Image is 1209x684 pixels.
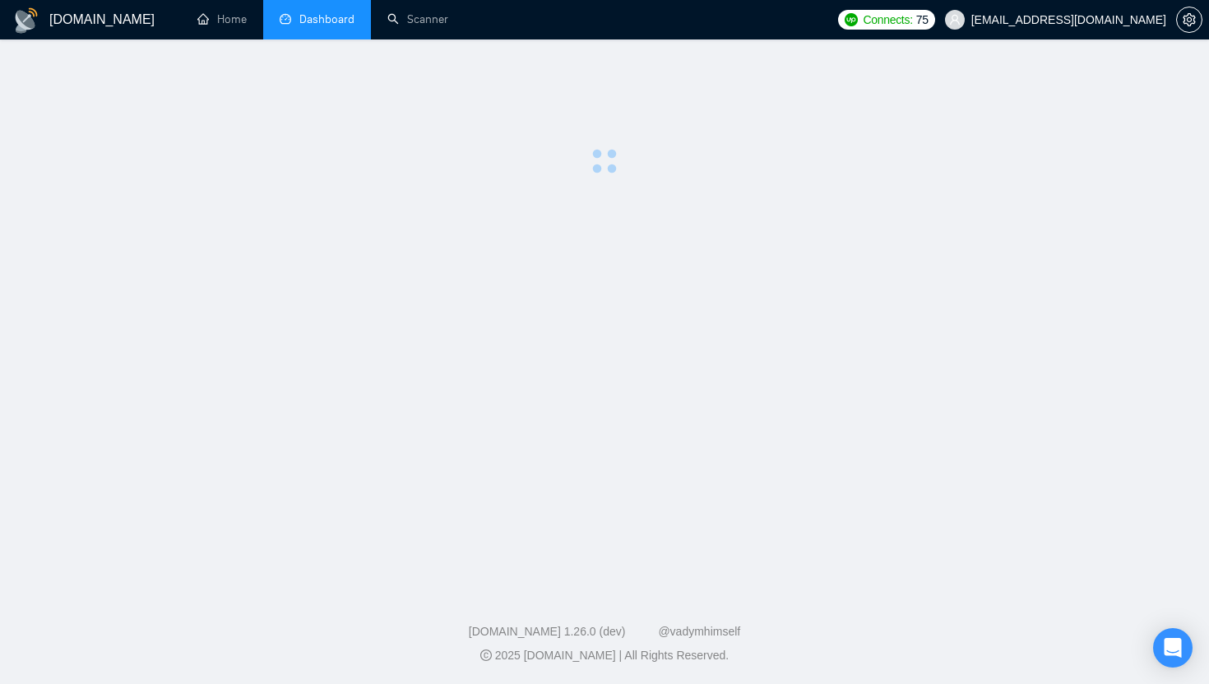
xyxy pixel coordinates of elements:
[480,649,492,661] span: copyright
[1153,628,1193,668] div: Open Intercom Messenger
[299,12,354,26] span: Dashboard
[1176,7,1202,33] button: setting
[280,13,291,25] span: dashboard
[863,11,912,29] span: Connects:
[387,12,448,26] a: searchScanner
[469,625,626,638] a: [DOMAIN_NAME] 1.26.0 (dev)
[197,12,247,26] a: homeHome
[845,13,858,26] img: upwork-logo.png
[1177,13,1202,26] span: setting
[658,625,740,638] a: @vadymhimself
[13,7,39,34] img: logo
[13,647,1196,664] div: 2025 [DOMAIN_NAME] | All Rights Reserved.
[1176,13,1202,26] a: setting
[916,11,929,29] span: 75
[949,14,961,25] span: user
